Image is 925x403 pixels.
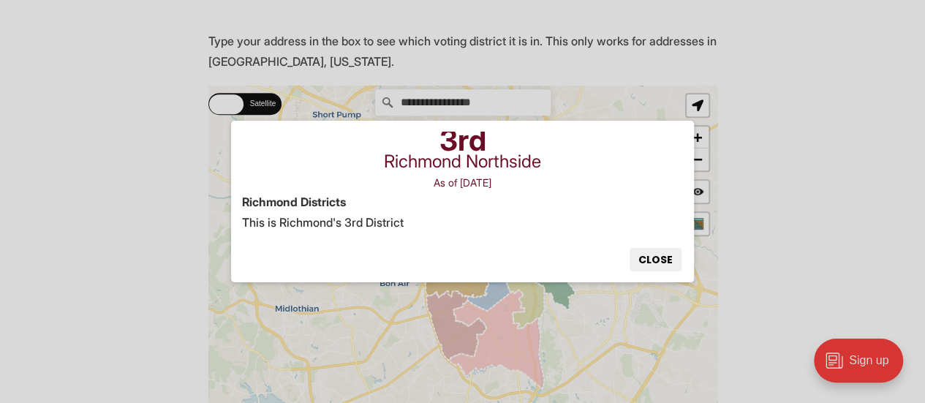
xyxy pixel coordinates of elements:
[242,174,683,192] div: As of [DATE]
[242,132,683,149] div: 3rd
[630,248,682,271] button: Close
[242,153,683,170] div: Richmond Northside
[242,212,683,233] p: This is Richmond's 3rd District
[242,195,346,209] strong: Richmond Districts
